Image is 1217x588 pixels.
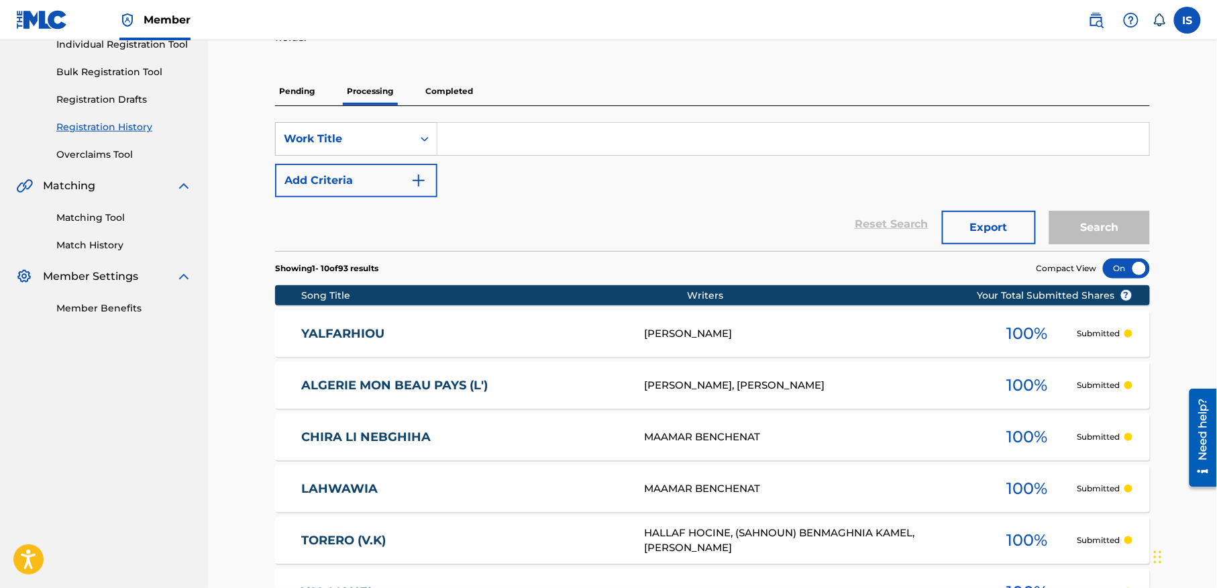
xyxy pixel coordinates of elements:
p: Submitted [1077,379,1120,391]
img: search [1088,12,1104,28]
img: Member Settings [16,268,32,285]
span: Compact View [1037,262,1097,275]
p: Submitted [1077,483,1120,495]
a: Registration Drafts [56,93,192,107]
a: Member Benefits [56,301,192,315]
div: Glisser [1154,537,1162,577]
span: Your Total Submitted Shares [977,289,1132,303]
span: 100 % [1006,322,1047,346]
span: ? [1121,290,1132,301]
p: Showing 1 - 10 of 93 results [275,262,378,275]
a: Overclaims Tool [56,148,192,162]
div: HALLAF HOCINE, (SAHNOUN) BENMAGHNIA KAMEL, [PERSON_NAME] [644,526,977,556]
iframe: Resource Center [1179,383,1217,491]
img: MLC Logo [16,10,68,30]
img: help [1123,12,1139,28]
span: 100 % [1006,528,1047,552]
div: Song Title [301,289,687,303]
div: Notifications [1153,13,1166,27]
iframe: Chat Widget [1150,524,1217,588]
a: Registration History [56,120,192,134]
a: Individual Registration Tool [56,38,192,52]
button: Add Criteria [275,164,437,197]
img: expand [176,178,192,194]
a: Bulk Registration Tool [56,65,192,79]
span: Member [144,12,191,28]
button: Export [942,211,1036,244]
p: Completed [421,77,477,105]
a: Matching Tool [56,211,192,225]
img: Top Rightsholder [119,12,136,28]
p: Submitted [1077,328,1120,340]
a: TORERO (V.K) [301,533,626,548]
div: User Menu [1174,7,1201,34]
p: Submitted [1077,431,1120,443]
div: MAAMAR BENCHENAT [644,430,977,445]
p: Pending [275,77,319,105]
p: Submitted [1077,534,1120,546]
div: [PERSON_NAME], [PERSON_NAME] [644,378,977,393]
img: Matching [16,178,33,194]
div: Writers [687,289,1020,303]
img: 9d2ae6d4665cec9f34b9.svg [411,173,427,189]
div: Work Title [284,131,405,147]
a: YALFARHIOU [301,326,626,342]
form: Search Form [275,122,1150,251]
a: LAHWAWIA [301,481,626,497]
a: ALGERIE MON BEAU PAYS (L') [301,378,626,393]
a: CHIRA LI NEBGHIHA [301,430,626,445]
div: MAAMAR BENCHENAT [644,481,977,497]
p: Processing [343,77,397,105]
a: Match History [56,238,192,252]
span: 100 % [1006,373,1047,397]
a: Public Search [1083,7,1110,34]
img: expand [176,268,192,285]
span: 100 % [1006,425,1047,449]
div: [PERSON_NAME] [644,326,977,342]
div: Widget de chat [1150,524,1217,588]
span: 100 % [1006,477,1047,501]
div: Help [1118,7,1145,34]
span: Member Settings [43,268,138,285]
span: Matching [43,178,95,194]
